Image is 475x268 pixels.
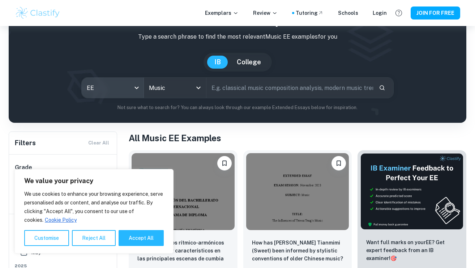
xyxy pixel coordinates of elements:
[206,78,373,98] input: E.g. classical music composition analysis, modern music trends, music performance critique...
[253,9,278,17] p: Review
[82,78,144,98] div: EE
[205,9,239,17] p: Exemplars
[24,230,69,246] button: Customise
[252,239,343,263] p: How has Teresa Teng’s Tianmimi (Sweet) been informed by stylistic conventions of older Chinese mu...
[44,217,77,223] a: Cookie Policy
[14,33,461,41] p: Type a search phrase to find the most relevant Music EE examples for you
[207,56,228,69] button: IB
[24,177,164,185] p: We value your privacy
[366,238,458,262] p: Want full marks on your EE ? Get expert feedback from an IB examiner!
[132,153,235,230] img: Music EE example thumbnail: ¿Qué elementos rítmico-armónicos son com
[376,82,388,94] button: Search
[331,156,346,170] button: Please log in to bookmark exemplars
[15,6,61,20] img: Clastify logo
[129,131,466,144] h1: All Music EE Examples
[137,239,229,263] p: ¿Qué elementos rítmico-armónicos son comunes y característicos en las principales escenas de cumb...
[72,230,116,246] button: Reject All
[246,153,349,230] img: Music EE example thumbnail: How has Teresa Teng’s Tianmimi (Sweet) b
[24,190,164,224] p: We use cookies to enhance your browsing experience, serve personalised ads or content, and analys...
[14,169,174,254] div: We value your privacy
[119,230,164,246] button: Accept All
[360,153,463,230] img: Thumbnail
[296,9,324,17] a: Tutoring
[390,255,397,261] span: 🎯
[14,104,461,111] p: Not sure what to search for? You can always look through our example Extended Essays below for in...
[217,156,232,170] button: Please log in to bookmark exemplars
[193,83,204,93] button: Open
[411,7,460,20] button: JOIN FOR FREE
[15,138,36,148] h6: Filters
[15,163,112,172] h6: Grade
[230,56,268,69] button: College
[393,7,405,19] button: Help and Feedback
[338,9,358,17] a: Schools
[373,9,387,17] a: Login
